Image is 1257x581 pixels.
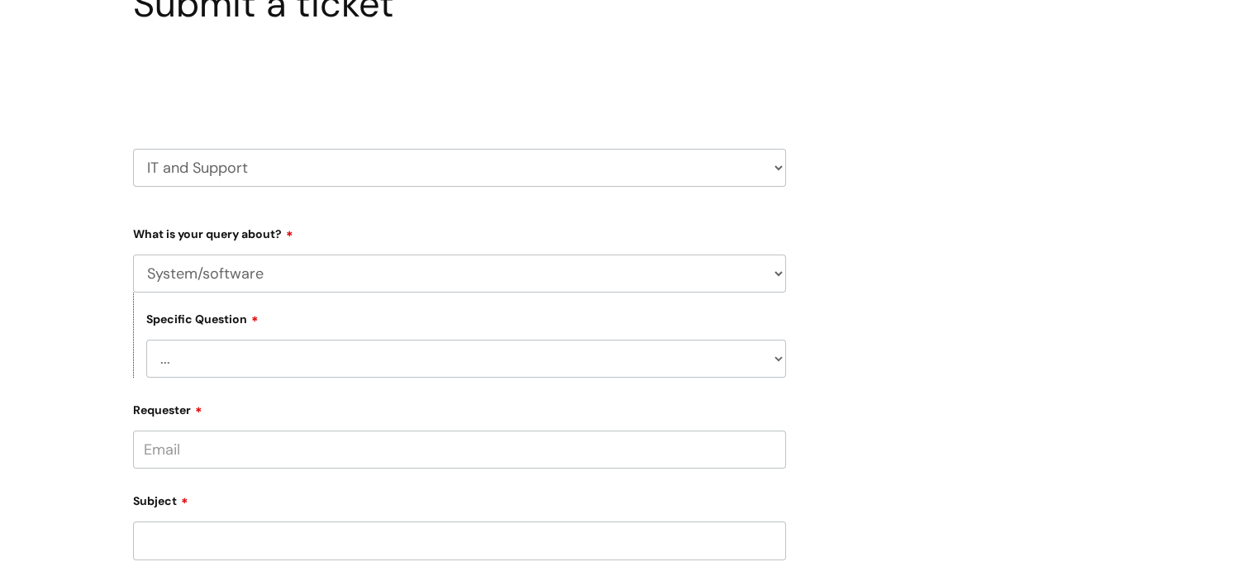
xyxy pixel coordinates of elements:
label: What is your query about? [133,221,786,241]
h2: Select issue type [133,64,786,95]
label: Requester [133,398,786,417]
label: Subject [133,488,786,508]
input: Email [133,431,786,469]
label: Specific Question [146,310,259,326]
